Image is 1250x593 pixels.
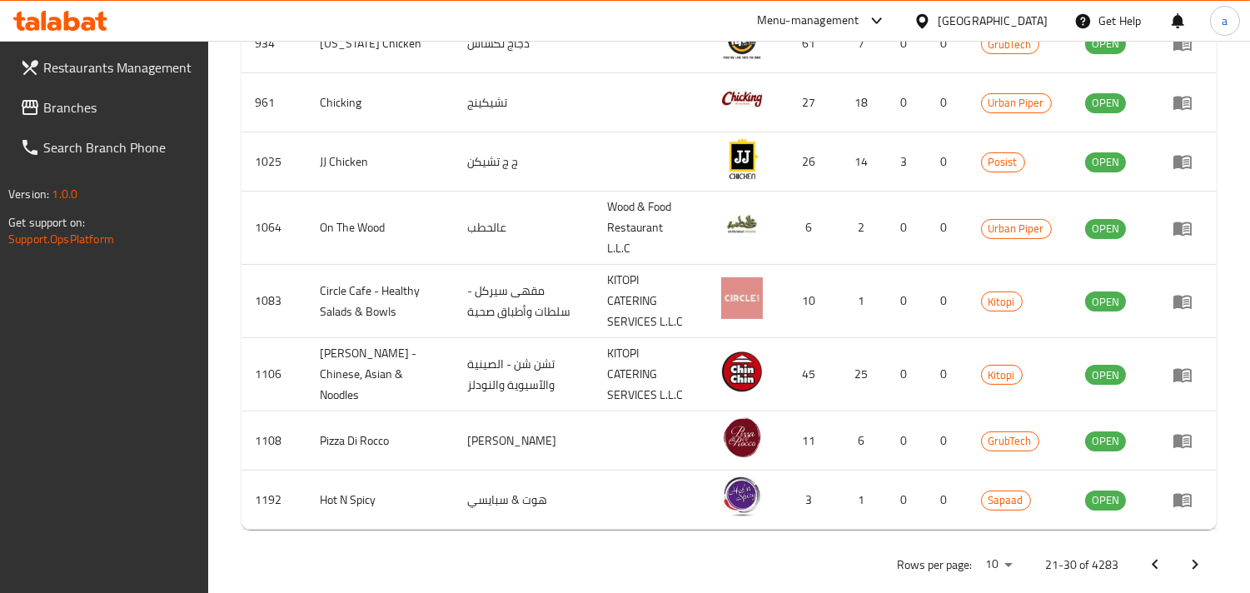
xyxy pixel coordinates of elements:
[928,411,968,471] td: 0
[888,14,928,73] td: 0
[594,338,707,411] td: KITOPI CATERING SERVICES L.L.C
[1173,33,1203,53] div: Menu
[982,93,1051,112] span: Urban Piper
[979,552,1018,577] div: Rows per page:
[1085,93,1126,113] div: OPEN
[841,471,888,530] td: 1
[1085,219,1126,239] div: OPEN
[7,47,209,87] a: Restaurants Management
[841,265,888,338] td: 1
[454,265,594,338] td: مقهى سيركل - سلطات وأطباق صحية
[1085,292,1126,311] div: OPEN
[242,471,306,530] td: 1192
[783,73,841,132] td: 27
[454,471,594,530] td: هوت & سبايسي
[928,192,968,265] td: 0
[783,14,841,73] td: 61
[783,471,841,530] td: 3
[783,265,841,338] td: 10
[454,132,594,192] td: ج ج تشيكن
[928,73,968,132] td: 0
[306,73,454,132] td: Chicking
[841,192,888,265] td: 2
[1173,152,1203,172] div: Menu
[306,471,454,530] td: Hot N Spicy
[1175,545,1215,585] button: Next page
[242,132,306,192] td: 1025
[1085,219,1126,238] span: OPEN
[454,73,594,132] td: تشيكينج
[982,152,1024,172] span: Posist
[1085,491,1126,510] span: OPEN
[783,132,841,192] td: 26
[888,73,928,132] td: 0
[306,132,454,192] td: JJ Chicken
[783,338,841,411] td: 45
[1085,431,1126,451] span: OPEN
[7,87,209,127] a: Branches
[1085,34,1126,53] span: OPEN
[1173,431,1203,451] div: Menu
[306,411,454,471] td: Pizza Di Rocco
[8,212,85,233] span: Get support on:
[1085,93,1126,112] span: OPEN
[888,471,928,530] td: 0
[1173,218,1203,238] div: Menu
[841,411,888,471] td: 6
[306,192,454,265] td: On The Wood
[982,292,1022,311] span: Kitopi
[1045,555,1118,576] p: 21-30 of 4283
[928,14,968,73] td: 0
[783,411,841,471] td: 11
[757,11,859,31] div: Menu-management
[888,338,928,411] td: 0
[594,192,707,265] td: Wood & Food Restaurant L.L.C
[982,219,1051,238] span: Urban Piper
[242,14,306,73] td: 934
[52,183,77,205] span: 1.0.0
[454,14,594,73] td: دجاج تكساس
[1085,152,1126,172] span: OPEN
[721,277,763,319] img: Circle Cafe - Healthy Salads & Bowls
[888,192,928,265] td: 0
[721,351,763,392] img: Chin Chin - Chinese, Asian & Noodles
[454,411,594,471] td: [PERSON_NAME]
[841,14,888,73] td: 7
[928,132,968,192] td: 0
[1085,365,1126,385] div: OPEN
[783,192,841,265] td: 6
[306,338,454,411] td: [PERSON_NAME] - Chinese, Asian & Noodles
[888,265,928,338] td: 0
[841,73,888,132] td: 18
[306,14,454,73] td: [US_STATE] Chicken
[8,228,114,250] a: Support.OpsPlatform
[242,338,306,411] td: 1106
[888,132,928,192] td: 3
[982,491,1030,510] span: Sapaad
[721,78,763,120] img: Chicking
[1222,12,1228,30] span: a
[721,204,763,246] img: On The Wood
[928,471,968,530] td: 0
[594,265,707,338] td: KITOPI CATERING SERVICES L.L.C
[721,476,763,517] img: Hot N Spicy
[928,338,968,411] td: 0
[721,137,763,179] img: JJ Chicken
[938,12,1048,30] div: [GEOGRAPHIC_DATA]
[1135,545,1175,585] button: Previous page
[1085,292,1126,311] span: OPEN
[242,411,306,471] td: 1108
[841,132,888,192] td: 14
[7,127,209,167] a: Search Branch Phone
[841,338,888,411] td: 25
[242,192,306,265] td: 1064
[306,265,454,338] td: Circle Cafe - Healthy Salads & Bowls
[1173,292,1203,311] div: Menu
[897,555,972,576] p: Rows per page:
[1173,365,1203,385] div: Menu
[242,265,306,338] td: 1083
[888,411,928,471] td: 0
